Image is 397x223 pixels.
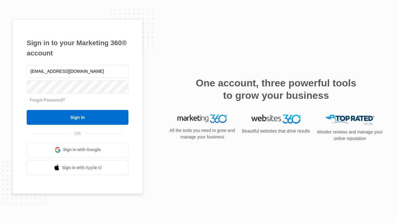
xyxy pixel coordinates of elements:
[325,115,375,125] img: Top Rated Local
[27,65,128,78] input: Email
[251,115,301,124] img: Websites 360
[70,130,85,137] span: OR
[27,160,128,175] a: Sign in with Apple Id
[27,110,128,125] input: Sign In
[241,128,311,134] p: Beautiful websites that drive results
[315,129,385,142] p: Monitor reviews and manage your online reputation
[194,77,358,102] h2: One account, three powerful tools to grow your business
[27,38,128,58] h1: Sign in to your Marketing 360® account
[177,115,227,123] img: Marketing 360
[30,98,65,103] a: Forgot Password?
[27,142,128,157] a: Sign in with Google
[167,127,237,140] p: All the tools you need to grow and manage your business
[62,164,102,171] span: Sign in with Apple Id
[63,146,101,153] span: Sign in with Google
